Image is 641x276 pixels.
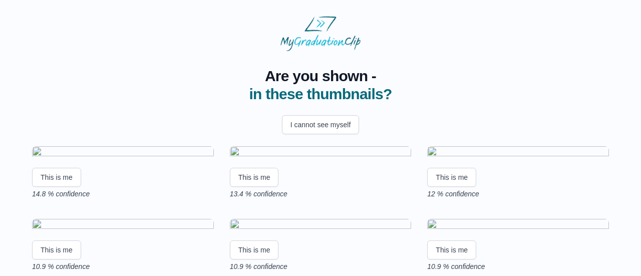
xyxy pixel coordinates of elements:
span: Are you shown - [249,67,392,85]
span: in these thumbnails? [249,86,392,102]
button: I cannot see myself [282,115,360,134]
p: 12 % confidence [427,189,609,199]
img: 417faca09c99272da2eb49ff8390d340072e6723.gif [427,219,609,232]
p: 10.9 % confidence [32,261,214,271]
img: 76a1857bd8a2c7a6e7db1983144f27ea22d366db.gif [32,219,214,232]
img: 77eac77135fbe09180c748b016b9ec2307e4dae8.gif [427,146,609,160]
img: e681ef3d1804f7b062789ac0b84a7e0c899cfff9.gif [230,219,412,232]
button: This is me [230,240,279,259]
button: This is me [427,240,476,259]
button: This is me [32,168,81,187]
p: 10.9 % confidence [230,261,412,271]
p: 13.4 % confidence [230,189,412,199]
img: 1982bb6b8b45adaf8d80523b4db2a16e8f77c4d8.gif [32,146,214,160]
img: MyGraduationClip [280,16,361,51]
p: 14.8 % confidence [32,189,214,199]
button: This is me [230,168,279,187]
button: This is me [32,240,81,259]
p: 10.9 % confidence [427,261,609,271]
img: 398aee6b705b2240d901e7a7f4371343dc6c57ee.gif [230,146,412,160]
button: This is me [427,168,476,187]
